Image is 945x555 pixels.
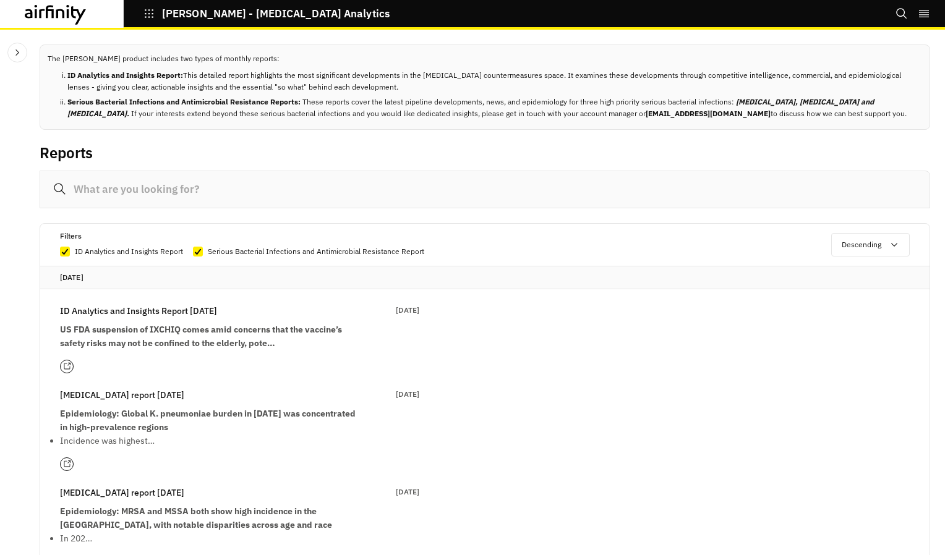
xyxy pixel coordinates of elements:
[67,97,302,106] b: Serious Bacterial Infections and Antimicrobial Resistance Reports:
[396,388,419,400] p: [DATE]
[162,8,390,19] p: [PERSON_NAME] - [MEDICAL_DATA] Analytics
[40,144,93,162] h2: Reports
[60,271,910,284] p: [DATE]
[75,245,183,258] p: ID Analytics and Insights Report
[60,304,217,318] p: ID Analytics and Insights Report [DATE]
[67,69,922,93] li: This detailed report highlights the most significant developments in the [MEDICAL_DATA] counterme...
[396,486,419,498] p: [DATE]
[67,70,183,80] b: ID Analytics and Insights Report:
[7,43,27,62] button: Close Sidebar
[60,486,184,499] p: [MEDICAL_DATA] report [DATE]
[896,3,908,24] button: Search
[208,245,424,258] p: Serious Bacterial Infections and Antimicrobial Resistance Report
[40,44,930,130] div: The [PERSON_NAME] product includes two types of monthly reports:
[60,434,357,447] p: Incidence was highest…
[60,506,332,530] strong: Epidemiology: MRSA and MSSA both show high incidence in the [GEOGRAPHIC_DATA], with notable dispa...
[40,171,930,208] input: What are you looking for?
[143,3,390,24] button: [PERSON_NAME] - [MEDICAL_DATA] Analytics
[60,229,82,243] p: Filters
[60,388,184,402] p: [MEDICAL_DATA] report [DATE]
[67,97,874,118] b: [MEDICAL_DATA], [MEDICAL_DATA] and [MEDICAL_DATA].
[67,96,922,119] li: These reports cover the latest pipeline developments, news, and epidemiology for three high prior...
[646,109,771,118] b: [EMAIL_ADDRESS][DOMAIN_NAME]
[60,408,356,433] strong: Epidemiology: Global K. pneumoniae burden in [DATE] was concentrated in high-prevalence regions
[60,324,342,349] strong: US FDA suspension of IXCHIQ comes amid concerns that the vaccine’s safety risks may not be confin...
[396,304,419,316] p: [DATE]
[831,233,910,256] button: Descending
[60,532,357,545] p: In 202…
